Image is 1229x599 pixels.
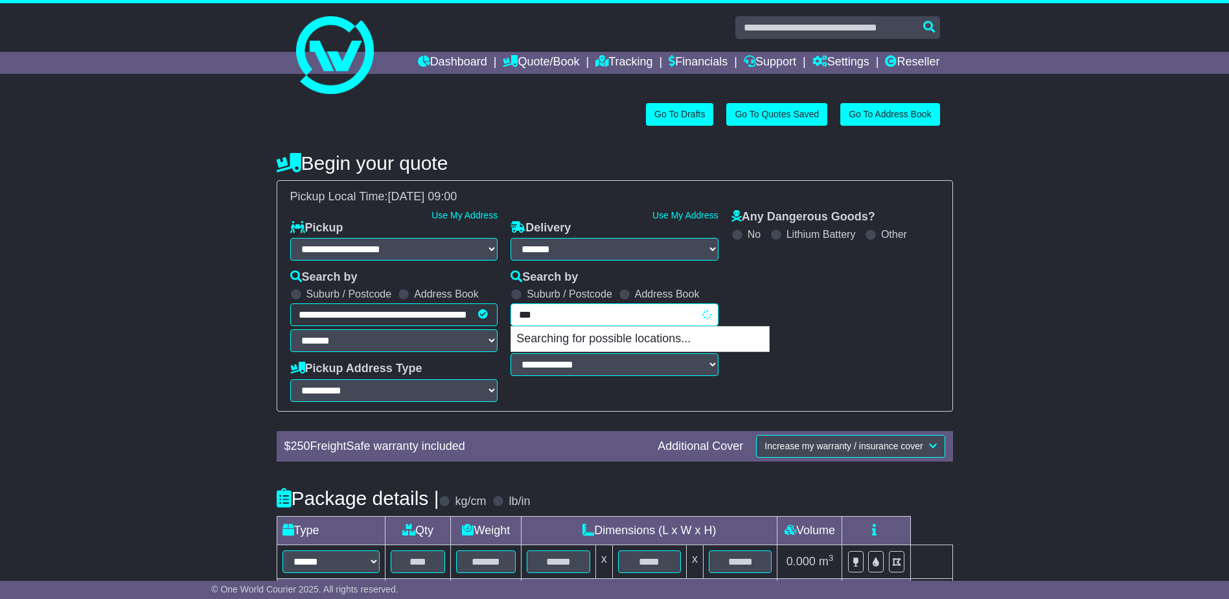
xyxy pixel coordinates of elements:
[277,487,439,509] h4: Package details |
[284,190,946,204] div: Pickup Local Time:
[511,221,571,235] label: Delivery
[881,228,907,241] label: Other
[388,190,457,203] span: [DATE] 09:00
[829,553,834,563] sup: 3
[687,545,704,578] td: x
[511,327,769,351] p: Searching for possible locations...
[635,288,700,300] label: Address Book
[291,440,310,452] span: 250
[431,210,498,220] a: Use My Address
[885,52,939,74] a: Reseller
[511,270,578,285] label: Search by
[290,362,422,376] label: Pickup Address Type
[418,52,487,74] a: Dashboard
[595,545,612,578] td: x
[595,52,652,74] a: Tracking
[669,52,728,74] a: Financials
[385,516,451,545] td: Qty
[748,228,761,241] label: No
[414,288,479,300] label: Address Book
[646,103,713,126] a: Go To Drafts
[764,441,923,451] span: Increase my warranty / insurance cover
[756,435,945,458] button: Increase my warranty / insurance cover
[726,103,827,126] a: Go To Quotes Saved
[527,288,612,300] label: Suburb / Postcode
[731,210,875,224] label: Any Dangerous Goods?
[651,440,750,454] div: Additional Cover
[290,221,343,235] label: Pickup
[819,555,834,568] span: m
[277,516,385,545] td: Type
[211,584,398,594] span: © One World Courier 2025. All rights reserved.
[306,288,392,300] label: Suburb / Postcode
[503,52,579,74] a: Quote/Book
[840,103,939,126] a: Go To Address Book
[509,495,530,509] label: lb/in
[278,440,652,454] div: $ FreightSafe warranty included
[787,228,856,241] label: Lithium Battery
[277,152,953,174] h4: Begin your quote
[812,52,869,74] a: Settings
[455,495,486,509] label: kg/cm
[744,52,796,74] a: Support
[290,270,358,285] label: Search by
[522,516,777,545] td: Dimensions (L x W x H)
[777,516,842,545] td: Volume
[451,516,522,545] td: Weight
[787,555,816,568] span: 0.000
[652,210,718,220] a: Use My Address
